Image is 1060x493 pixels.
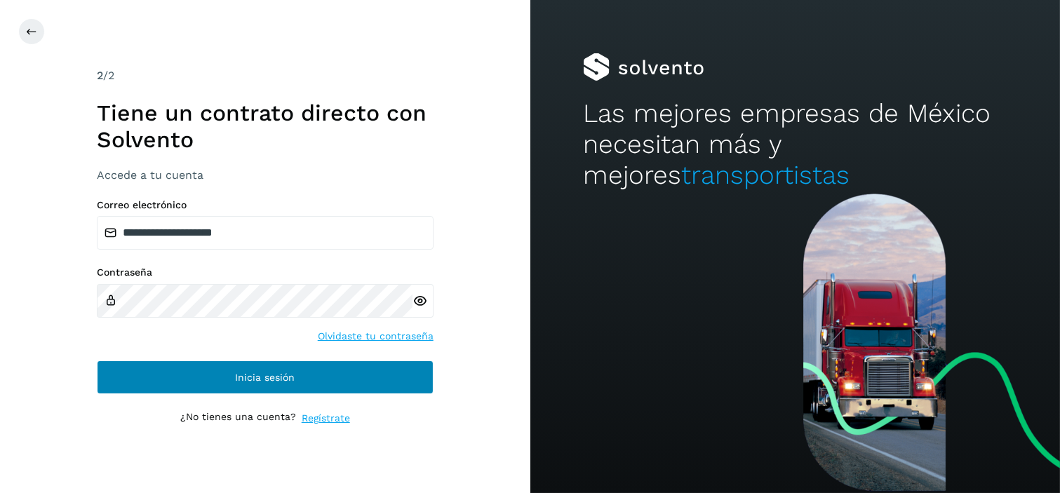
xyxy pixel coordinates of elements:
[583,98,1007,191] h2: Las mejores empresas de México necesitan más y mejores
[97,199,434,211] label: Correo electrónico
[302,411,350,426] a: Regístrate
[97,67,434,84] div: /2
[97,266,434,278] label: Contraseña
[97,360,434,394] button: Inicia sesión
[180,411,296,426] p: ¿No tienes una cuenta?
[318,329,434,344] a: Olvidaste tu contraseña
[97,69,103,82] span: 2
[235,372,295,382] span: Inicia sesión
[97,100,434,154] h1: Tiene un contrato directo con Solvento
[681,160,850,190] span: transportistas
[97,168,434,182] h3: Accede a tu cuenta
